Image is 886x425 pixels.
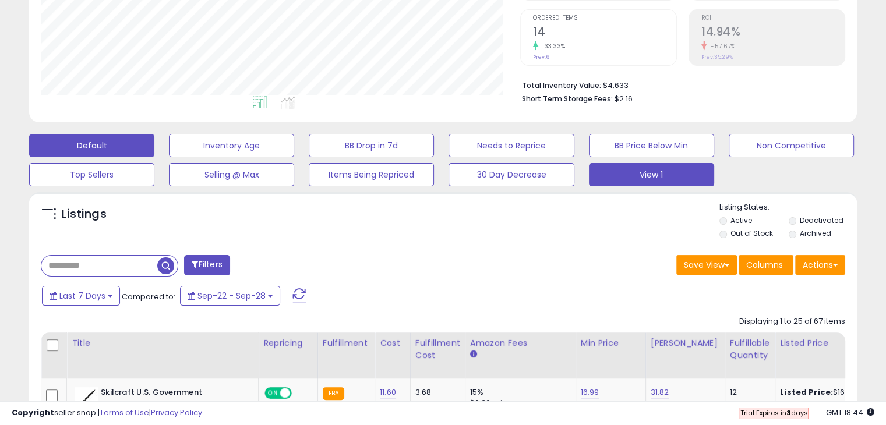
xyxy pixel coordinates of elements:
div: Displaying 1 to 25 of 67 items [739,316,845,327]
button: Non Competitive [729,134,854,157]
button: Top Sellers [29,163,154,186]
button: Save View [676,255,737,275]
a: Terms of Use [100,407,149,418]
div: 15% [470,387,567,398]
a: 31.82 [651,387,669,398]
strong: Copyright [12,407,54,418]
span: Last 7 Days [59,290,105,302]
div: Repricing [263,337,313,349]
h2: 14 [533,25,676,41]
b: Total Inventory Value: [522,80,601,90]
button: Needs to Reprice [449,134,574,157]
h5: Listings [62,206,107,222]
div: Amazon Fees [470,337,571,349]
button: Last 7 Days [42,286,120,306]
div: Cost [380,337,405,349]
button: BB Drop in 7d [309,134,434,157]
small: Amazon Fees. [470,349,477,360]
label: Archived [799,228,831,238]
b: Listed Price: [780,387,833,398]
span: 2025-10-6 18:44 GMT [826,407,874,418]
span: ON [266,388,280,398]
small: Prev: 35.29% [701,54,733,61]
div: Fulfillable Quantity [730,337,770,362]
div: $16.99 [780,387,877,398]
span: Trial Expires in days [740,408,807,417]
div: Fulfillment [323,337,370,349]
p: Listing States: [719,202,857,213]
span: Ordered Items [533,15,676,22]
span: Compared to: [122,291,175,302]
div: Listed Price [780,337,881,349]
div: seller snap | | [12,408,202,419]
button: 30 Day Decrease [449,163,574,186]
label: Active [730,215,752,225]
img: 21olF4liEzL._SL40_.jpg [75,387,98,410]
button: Sep-22 - Sep-28 [180,286,280,306]
button: Actions [795,255,845,275]
a: 11.60 [380,387,396,398]
small: Prev: 6 [533,54,549,61]
b: 3 [786,408,790,417]
label: Deactivated [799,215,843,225]
div: Fulfillment Cost [415,337,460,362]
span: ROI [701,15,845,22]
a: 16.99 [581,387,599,398]
div: 12 [730,387,766,398]
button: Filters [184,255,230,275]
button: Selling @ Max [169,163,294,186]
button: Items Being Repriced [309,163,434,186]
div: 3.68 [415,387,456,398]
button: Columns [739,255,793,275]
label: Out of Stock [730,228,773,238]
div: Title [72,337,253,349]
small: 133.33% [538,42,566,51]
small: FBA [323,387,344,400]
b: Short Term Storage Fees: [522,94,613,104]
span: Sep-22 - Sep-28 [197,290,266,302]
span: $2.16 [615,93,633,104]
button: View 1 [589,163,714,186]
li: $4,633 [522,77,836,91]
button: Default [29,134,154,157]
span: Columns [746,259,783,271]
div: Min Price [581,337,641,349]
small: -57.67% [707,42,736,51]
button: Inventory Age [169,134,294,157]
button: BB Price Below Min [589,134,714,157]
h2: 14.94% [701,25,845,41]
a: Privacy Policy [151,407,202,418]
div: [PERSON_NAME] [651,337,720,349]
